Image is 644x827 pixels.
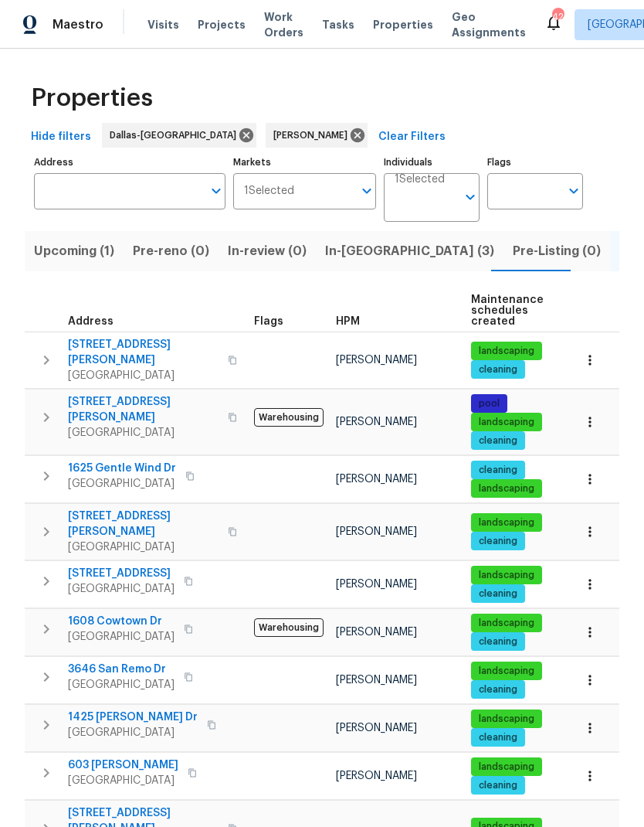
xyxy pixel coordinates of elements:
span: HPM [336,316,360,327]
span: Properties [31,90,153,106]
span: landscaping [473,516,541,529]
span: Address [68,316,114,327]
span: 1425 [PERSON_NAME] Dr [68,710,198,725]
span: In-[GEOGRAPHIC_DATA] (3) [325,240,494,262]
span: [STREET_ADDRESS] [68,566,175,581]
span: [PERSON_NAME] [336,579,417,590]
span: [GEOGRAPHIC_DATA] [68,581,175,597]
span: Hide filters [31,128,91,147]
span: 1 Selected [244,185,294,198]
span: landscaping [473,416,541,429]
span: cleaning [473,363,524,376]
span: Properties [373,17,433,32]
span: [PERSON_NAME] [336,771,417,781]
span: [PERSON_NAME] [336,526,417,537]
span: 1608 Cowtown Dr [68,614,175,629]
span: landscaping [473,713,541,726]
span: [GEOGRAPHIC_DATA] [68,476,176,492]
div: [PERSON_NAME] [266,123,368,148]
span: cleaning [473,587,524,601]
span: cleaning [473,683,524,696]
span: Maestro [53,17,103,32]
label: Individuals [384,158,480,167]
span: 603 [PERSON_NAME] [68,757,178,773]
span: landscaping [473,761,541,774]
span: Work Orders [264,9,303,40]
span: Flags [254,316,283,327]
span: In-review (0) [228,240,307,262]
div: Dallas-[GEOGRAPHIC_DATA] [102,123,256,148]
span: pool [473,397,506,410]
span: cleaning [473,464,524,477]
span: [GEOGRAPHIC_DATA] [68,773,178,788]
span: landscaping [473,569,541,582]
span: [GEOGRAPHIC_DATA] [68,368,219,383]
span: [GEOGRAPHIC_DATA] [68,677,175,693]
button: Clear Filters [372,123,452,151]
span: landscaping [473,482,541,495]
button: Hide filters [25,123,97,151]
span: [PERSON_NAME] [336,474,417,485]
span: [GEOGRAPHIC_DATA] [68,539,219,555]
span: Clear Filters [378,128,446,147]
label: Flags [487,158,583,167]
div: 42 [552,9,563,25]
span: cleaning [473,535,524,548]
span: Pre-Listing (0) [513,240,601,262]
span: [STREET_ADDRESS][PERSON_NAME] [68,509,219,539]
span: cleaning [473,731,524,744]
span: [STREET_ADDRESS][PERSON_NAME] [68,394,219,425]
span: cleaning [473,779,524,792]
span: Projects [198,17,246,32]
span: Warehousing [254,618,324,637]
span: 1 Selected [395,173,445,186]
span: Warehousing [254,408,324,427]
span: 1625 Gentle Wind Dr [68,461,176,476]
span: Maintenance schedules created [471,294,544,327]
span: landscaping [473,665,541,678]
button: Open [356,180,378,202]
span: [PERSON_NAME] [336,723,417,733]
span: landscaping [473,345,541,358]
span: Geo Assignments [452,9,526,40]
span: 3646 San Remo Dr [68,662,175,677]
button: Open [205,180,227,202]
span: [GEOGRAPHIC_DATA] [68,725,198,740]
span: Tasks [322,19,354,30]
span: [PERSON_NAME] [336,675,417,686]
label: Address [34,158,225,167]
span: [PERSON_NAME] [273,128,354,143]
span: [GEOGRAPHIC_DATA] [68,425,219,441]
span: [PERSON_NAME] [336,417,417,427]
span: cleaning [473,635,524,648]
span: Visits [147,17,179,32]
span: cleaning [473,434,524,448]
label: Markets [233,158,377,167]
span: [PERSON_NAME] [336,355,417,366]
button: Open [459,186,481,208]
span: [PERSON_NAME] [336,627,417,638]
span: [GEOGRAPHIC_DATA] [68,629,175,645]
button: Open [563,180,585,202]
span: Pre-reno (0) [133,240,209,262]
span: Upcoming (1) [34,240,114,262]
span: [STREET_ADDRESS][PERSON_NAME] [68,337,219,368]
span: landscaping [473,617,541,630]
span: Dallas-[GEOGRAPHIC_DATA] [110,128,242,143]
